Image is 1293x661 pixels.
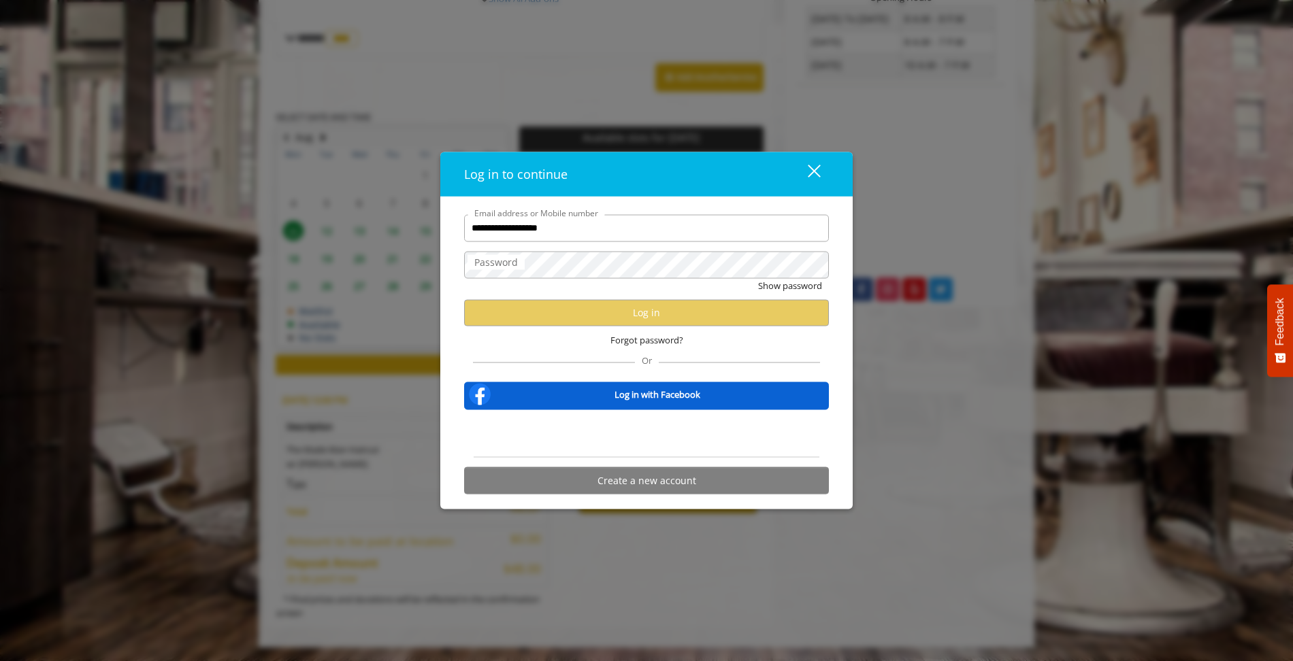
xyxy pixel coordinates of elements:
[792,164,819,184] div: close dialog
[468,254,525,269] label: Password
[468,206,605,219] label: Email address or Mobile number
[615,388,700,402] b: Log in with Facebook
[635,354,659,367] span: Or
[466,381,493,408] img: facebook-logo
[1267,284,1293,377] button: Feedback - Show survey
[464,467,829,494] button: Create a new account
[610,333,683,347] span: Forgot password?
[758,278,822,292] button: Show password
[1274,298,1286,345] span: Feedback
[464,214,829,241] input: Email address or Mobile number
[464,165,568,182] span: Log in to continue
[783,160,829,188] button: close dialog
[578,419,716,449] iframe: Sign in with Google Button
[464,299,829,326] button: Log in
[464,251,829,278] input: Password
